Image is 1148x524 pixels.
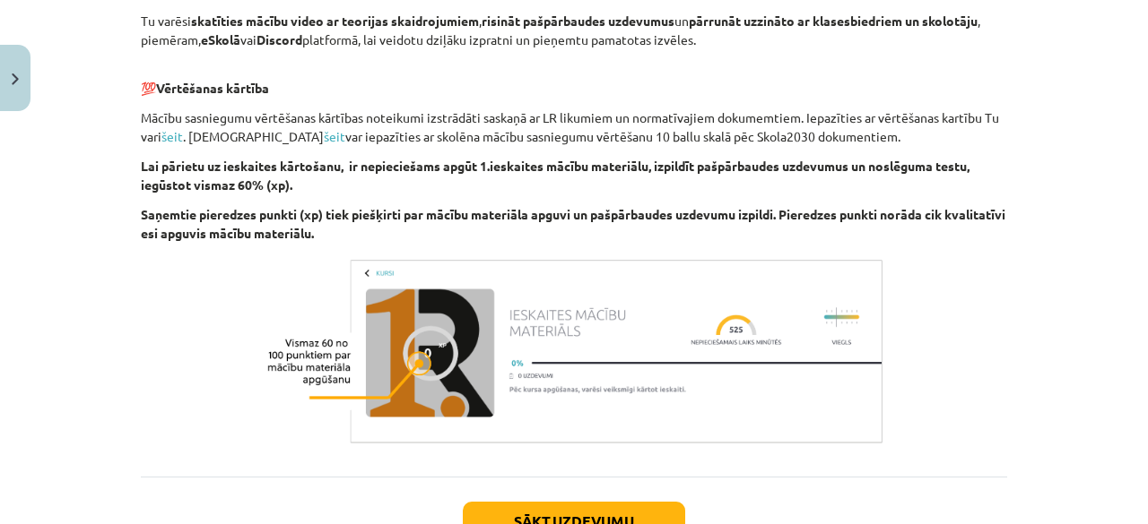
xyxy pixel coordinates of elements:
p: 💯 [141,60,1007,98]
a: šeit [324,128,345,144]
strong: Saņemtie pieredzes punkti (xp) tiek piešķirti par mācību materiāla apguvi un pašpārbaudes uzdevum... [141,206,1005,241]
img: icon-close-lesson-0947bae3869378f0d4975bcd49f059093ad1ed9edebbc8119c70593378902aed.svg [12,73,19,85]
p: Tu varēsi , un , piemēram, vai platformā, lai veidotu dziļāku izpratni un pieņemtu pamatotas izvē... [141,12,1007,49]
strong: eSkolā [201,31,240,47]
p: Mācību sasniegumu vērtēšanas kārtības noteikumi izstrādāti saskaņā ar LR likumiem un normatīvajie... [141,108,1007,146]
strong: Vērtēšanas kārtība [156,80,269,96]
strong: Discord [257,31,302,47]
a: šeit [161,128,183,144]
strong: risināt pašpārbaudes uzdevumus [482,13,674,29]
strong: Lai pārietu uz ieskaites kārtošanu, ir nepieciešams apgūt 1.ieskaites mācību materiālu, izpildīt ... [141,158,970,193]
strong: pārrunāt uzzināto ar klasesbiedriem un skolotāju [689,13,978,29]
strong: skatīties mācību video ar teorijas skaidrojumiem [191,13,479,29]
